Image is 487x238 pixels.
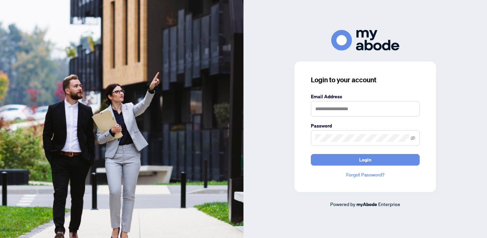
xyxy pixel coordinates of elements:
[311,122,420,130] label: Password
[311,171,420,178] a: Forgot Password?
[378,201,400,207] span: Enterprise
[311,93,420,100] label: Email Address
[311,154,420,166] button: Login
[359,154,371,165] span: Login
[331,30,399,51] img: ma-logo
[356,201,377,208] a: myAbode
[311,75,420,85] h3: Login to your account
[330,201,355,207] span: Powered by
[410,136,415,140] span: eye-invisible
